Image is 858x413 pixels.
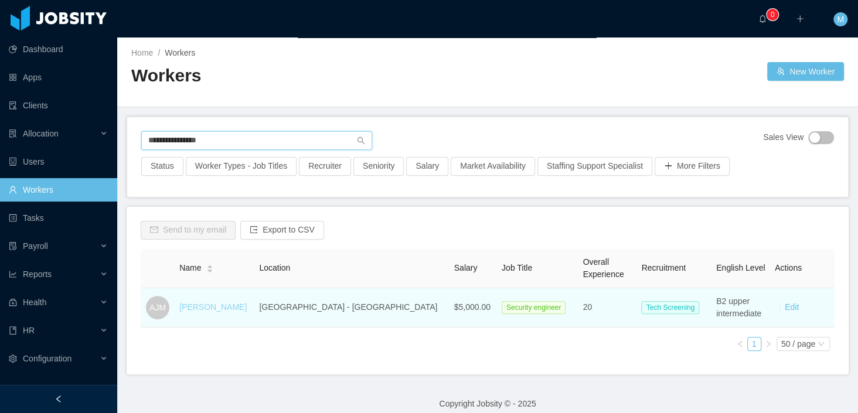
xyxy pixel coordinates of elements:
a: Edit [785,302,799,312]
i: icon: setting [9,354,17,363]
span: HR [23,326,35,335]
span: Security engineer [502,301,566,314]
i: icon: search [357,136,365,145]
span: $5,000.00 [454,302,491,312]
span: Name [179,262,201,274]
a: icon: userWorkers [9,178,108,202]
i: icon: left [737,340,744,347]
span: Location [259,263,290,272]
button: Seniority [353,157,404,176]
span: / [158,48,160,57]
a: Home [131,48,153,57]
span: M [837,12,844,26]
i: icon: line-chart [9,270,17,278]
a: [PERSON_NAME] [179,302,247,312]
i: icon: medicine-box [9,298,17,306]
a: icon: robotUsers [9,150,108,173]
button: Worker Types - Job Titles [186,157,297,176]
span: Overall Experience [583,257,624,279]
button: Staffing Support Specialist [537,157,652,176]
button: Salary [406,157,448,176]
i: icon: caret-down [206,268,213,271]
td: 20 [578,288,636,327]
sup: 0 [767,9,778,21]
span: Job Title [502,263,532,272]
td: [GEOGRAPHIC_DATA] - [GEOGRAPHIC_DATA] [254,288,449,327]
a: icon: auditClients [9,94,108,117]
span: Workers [165,48,195,57]
span: Payroll [23,241,48,251]
a: 1 [748,337,761,350]
span: Actions [775,263,802,272]
button: icon: plusMore Filters [655,157,730,176]
i: icon: down [818,340,825,349]
button: Market Availability [451,157,535,176]
span: Salary [454,263,478,272]
button: Recruiter [299,157,351,176]
span: Reports [23,269,52,279]
i: icon: right [765,340,772,347]
li: Previous Page [733,337,747,351]
i: icon: bell [758,15,767,23]
button: icon: usergroup-addNew Worker [767,62,844,81]
td: B2 upper intermediate [711,288,770,327]
span: Allocation [23,129,59,138]
div: Sort [206,263,213,271]
span: Tech Screening [641,301,699,314]
button: icon: exportExport to CSV [240,221,324,240]
div: 50 / page [781,337,815,350]
i: icon: plus [796,15,804,23]
i: icon: solution [9,129,17,138]
span: English Level [716,263,765,272]
i: icon: caret-up [206,264,213,267]
i: icon: file-protect [9,242,17,250]
a: icon: appstoreApps [9,66,108,89]
a: icon: pie-chartDashboard [9,37,108,61]
button: Status [141,157,183,176]
span: Health [23,298,46,307]
i: icon: book [9,326,17,335]
span: Sales View [763,131,803,144]
li: 1 [747,337,761,351]
h2: Workers [131,64,488,88]
span: AJM [149,296,166,319]
a: icon: profileTasks [9,206,108,230]
span: Recruitment [641,263,685,272]
li: Next Page [761,337,775,351]
a: Tech Screening [641,302,704,312]
span: Configuration [23,354,71,363]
